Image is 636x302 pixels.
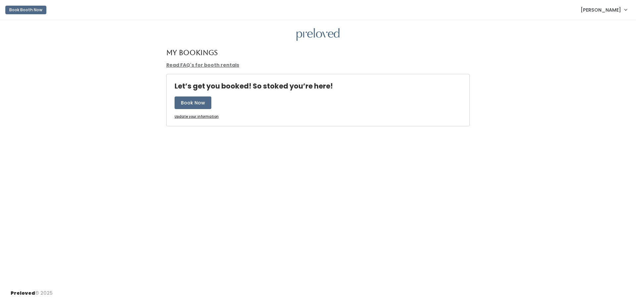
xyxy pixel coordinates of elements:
a: Read FAQ's for booth rentals [166,62,239,68]
span: Preloved [11,290,35,296]
div: © 2025 [11,284,53,297]
img: preloved logo [296,28,340,41]
a: Update your information [175,114,219,119]
button: Book Now [175,96,211,109]
button: Book Booth Now [5,6,46,14]
a: Book Booth Now [5,3,46,17]
h4: My Bookings [166,49,218,56]
h4: Let’s get you booked! So stoked you’re here! [175,82,333,90]
a: [PERSON_NAME] [574,3,633,17]
span: [PERSON_NAME] [581,6,621,14]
